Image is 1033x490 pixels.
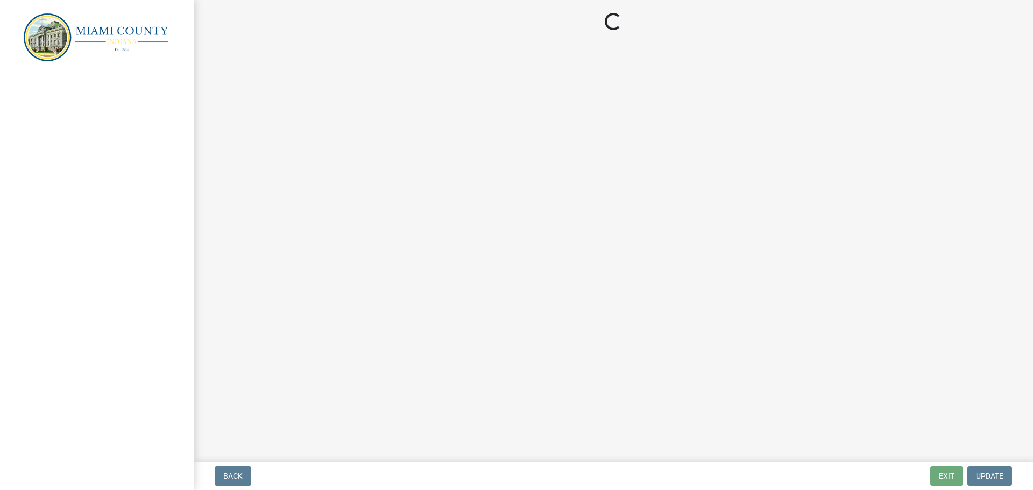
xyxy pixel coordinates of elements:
[976,472,1003,480] span: Update
[223,472,243,480] span: Back
[22,11,176,62] img: Miami County, Indiana
[930,466,963,486] button: Exit
[967,466,1012,486] button: Update
[215,466,251,486] button: Back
